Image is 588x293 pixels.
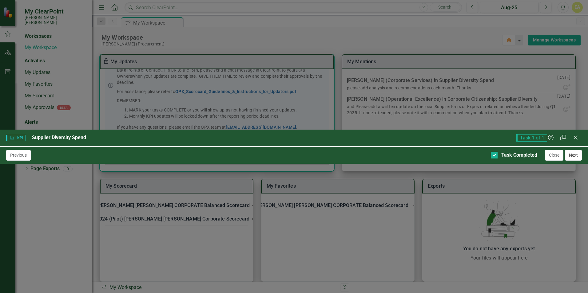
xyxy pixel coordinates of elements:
[565,150,582,161] button: Next
[6,135,26,141] span: KPI
[516,134,547,142] span: Task 1 of 1
[545,150,563,161] button: Close
[6,150,31,161] button: Previous
[32,135,86,140] span: Supplier Diversity Spend
[501,152,537,159] div: Task Completed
